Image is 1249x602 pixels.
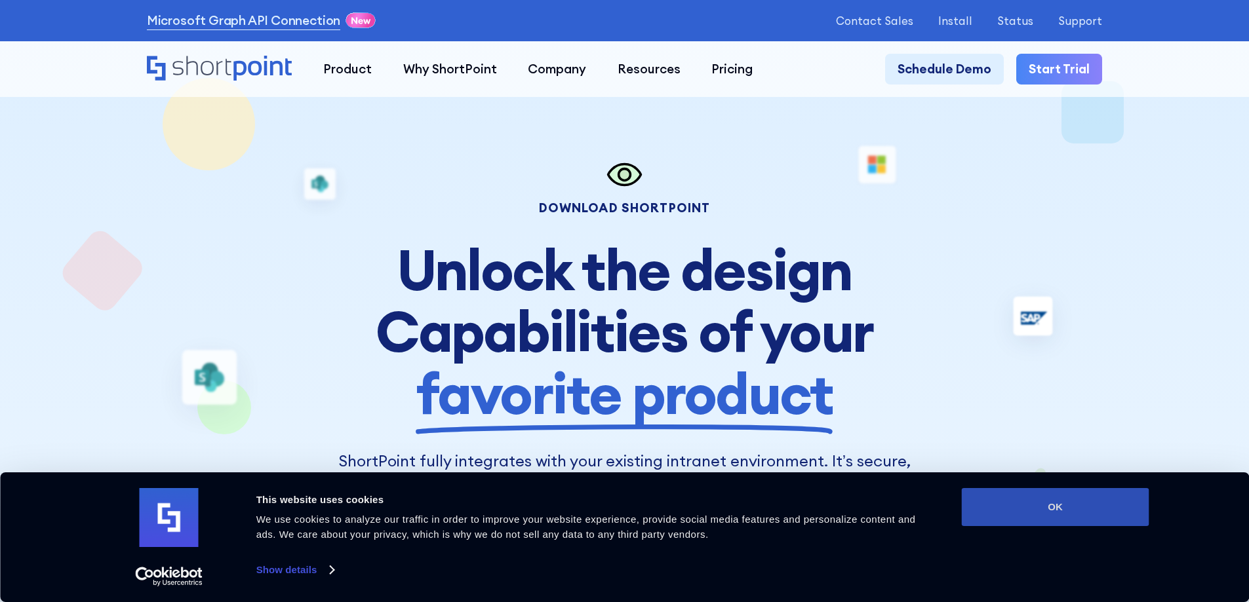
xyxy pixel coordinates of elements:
[1016,54,1102,85] a: Start Trial
[307,54,387,85] a: Product
[416,363,833,424] span: favorite product
[602,54,696,85] a: Resources
[332,449,917,543] p: ShortPoint fully integrates with your existing intranet environment. It’s secure, private and eve...
[696,54,769,85] a: Pricing
[962,488,1149,526] button: OK
[711,60,753,79] div: Pricing
[387,54,513,85] a: Why ShortPoint
[997,14,1033,27] a: Status
[323,60,372,79] div: Product
[836,14,913,27] a: Contact Sales
[147,11,340,30] a: Microsoft Graph API Connection
[403,60,497,79] div: Why ShortPoint
[938,14,972,27] a: Install
[528,60,586,79] div: Company
[1058,14,1102,27] a: Support
[618,60,681,79] div: Resources
[332,202,917,214] div: Download Shortpoint
[256,560,334,580] a: Show details
[147,56,292,83] a: Home
[332,239,917,424] h1: Unlock the design Capabilities of your
[111,567,226,586] a: Usercentrics Cookiebot - opens in a new window
[140,488,199,547] img: logo
[885,54,1004,85] a: Schedule Demo
[512,54,602,85] a: Company
[256,492,932,508] div: This website uses cookies
[256,514,916,540] span: We use cookies to analyze our traffic in order to improve your website experience, provide social...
